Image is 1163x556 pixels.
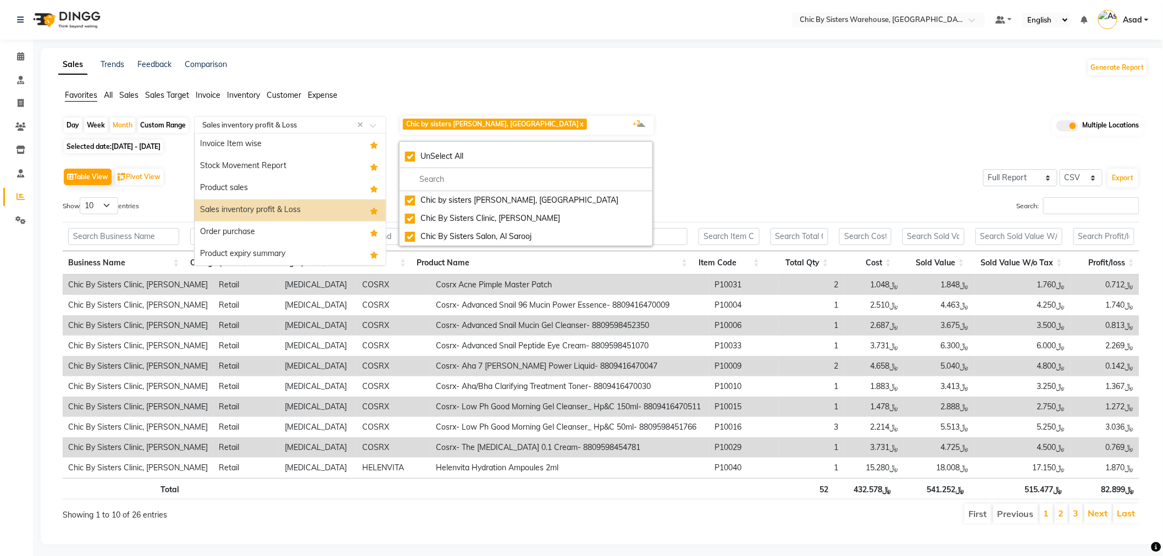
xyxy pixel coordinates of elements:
img: Asad [1098,10,1117,29]
img: pivot.png [118,173,126,181]
th: ﷼432.578 [834,478,897,499]
td: 1 [778,336,844,356]
td: [MEDICAL_DATA] [279,336,357,356]
td: Cosrx- Low Ph Good Morning Gel Cleanser_ Hp&C 50ml- 8809598451766 [430,417,709,437]
td: ﷼6.300 [904,336,974,356]
td: ﷼1.367 [1071,376,1139,397]
td: [MEDICAL_DATA] [279,315,357,336]
td: ﷼0.142 [1071,356,1139,376]
th: Sold Value: activate to sort column ascending [897,251,970,275]
td: Chic By Sisters Clinic, [PERSON_NAME] [63,417,213,437]
td: 3 [778,417,844,437]
td: 1 [778,295,844,315]
button: Export [1108,169,1138,187]
th: Total Qty: activate to sort column ascending [765,251,834,275]
td: ﷼18.008 [904,458,974,478]
td: Retail [213,437,279,458]
td: Cosrx- The [MEDICAL_DATA] 0.1 Cream- 8809598454781 [430,437,709,458]
td: P10006 [709,315,778,336]
div: Invoice Item wise [195,134,386,155]
td: ﷼4.250 [974,295,1071,315]
td: ﷼2.269 [1071,336,1139,356]
td: Cosrx- Aha/Bha Clarifying Treatment Toner- 8809416470030 [430,376,709,397]
td: [MEDICAL_DATA] [279,458,357,478]
a: Feedback [137,59,171,69]
td: ﷼0.712 [1071,275,1139,295]
td: ﷼3.675 [904,315,974,336]
td: Cosrx- Low Ph Good Morning Gel Cleanser_ Hp&C 150ml- 8809416470511 [430,397,709,417]
td: Chic By Sisters Clinic, [PERSON_NAME] [63,356,213,376]
th: Product Name: activate to sort column ascending [412,251,693,275]
th: Cost: activate to sort column ascending [834,251,897,275]
td: ﷼3.731 [844,437,904,458]
td: COSRX [357,437,430,458]
td: ﷼3.731 [844,336,904,356]
td: 1 [778,437,844,458]
td: ﷼3.500 [974,315,1071,336]
td: [MEDICAL_DATA] [279,275,357,295]
td: Retail [213,336,279,356]
span: Asad [1123,14,1142,26]
td: Chic By Sisters Clinic, [PERSON_NAME] [63,397,213,417]
div: Chic By Sisters Clinic, [PERSON_NAME] [405,213,647,224]
button: Pivot View [115,169,163,185]
div: Stock Movement Report [195,155,386,177]
td: COSRX [357,275,430,295]
input: Search Item Code [699,228,760,245]
td: P10033 [709,336,778,356]
td: ﷼5.040 [904,356,974,376]
th: Total [63,478,185,499]
td: ﷼1.870 [1071,458,1139,478]
td: ﷼1.740 [1071,295,1139,315]
td: COSRX [357,336,430,356]
a: 2 [1059,508,1064,519]
td: [MEDICAL_DATA] [279,295,357,315]
td: HELENVITA [357,458,430,478]
div: Week [84,118,108,133]
td: [MEDICAL_DATA] [279,417,357,437]
select: Showentries [80,197,118,214]
div: Product sales [195,177,386,199]
td: ﷼0.813 [1071,315,1139,336]
td: ﷼17.150 [974,458,1071,478]
td: 1 [778,315,844,336]
td: ﷼6.000 [974,336,1071,356]
th: Sold Value W/o Tax: activate to sort column ascending [970,251,1068,275]
a: Trends [101,59,124,69]
td: ﷼4.500 [974,437,1071,458]
td: 1 [778,458,844,478]
td: Chic By Sisters Clinic, [PERSON_NAME] [63,275,213,295]
td: ﷼1.760 [974,275,1071,295]
div: Day [64,118,82,133]
td: Retail [213,417,279,437]
div: Product expiry summary [195,243,386,265]
td: [MEDICAL_DATA] [279,376,357,397]
td: [MEDICAL_DATA] [279,437,357,458]
td: [MEDICAL_DATA] [279,397,357,417]
div: Order purchase [195,221,386,243]
th: 52 [765,478,834,499]
th: ﷼541.252 [897,478,970,499]
td: ﷼2.888 [904,397,974,417]
th: Business Name: activate to sort column ascending [63,251,185,275]
img: logo [28,4,103,35]
td: ﷼2.750 [974,397,1071,417]
th: Category: activate to sort column ascending [185,251,254,275]
span: Added to Favorites [370,160,378,173]
input: Search Category [190,228,248,245]
td: P10029 [709,437,778,458]
td: COSRX [357,376,430,397]
div: Sales inventory profit & Loss [195,199,386,221]
td: 1 [778,397,844,417]
input: Search Business Name [68,228,179,245]
td: ﷼4.658 [844,356,904,376]
td: ﷼1.272 [1071,397,1139,417]
td: ﷼4.463 [904,295,974,315]
td: ﷼5.250 [974,417,1071,437]
input: Search Cost [839,228,891,245]
td: Cosrx- Advanced Snail Mucin Gel Cleanser- 8809598452350 [430,315,709,336]
td: P10015 [709,397,778,417]
td: Cosrx- Advanced Snail Peptide Eye Cream- 8809598451070 [430,336,709,356]
span: Added to Favorites [370,204,378,217]
td: Retail [213,295,279,315]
